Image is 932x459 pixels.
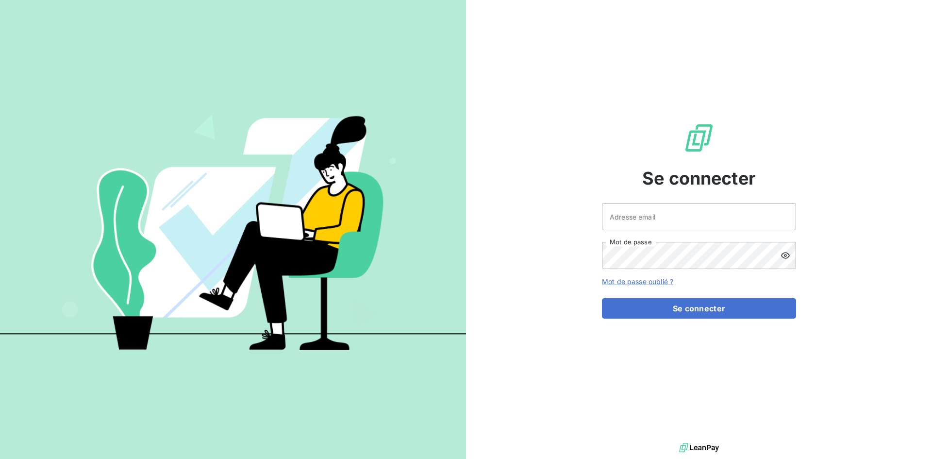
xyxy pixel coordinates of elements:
[679,441,719,455] img: logo
[683,122,715,153] img: Logo LeanPay
[642,165,756,191] span: Se connecter
[602,203,796,230] input: placeholder
[602,277,673,286] a: Mot de passe oublié ?
[602,298,796,319] button: Se connecter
